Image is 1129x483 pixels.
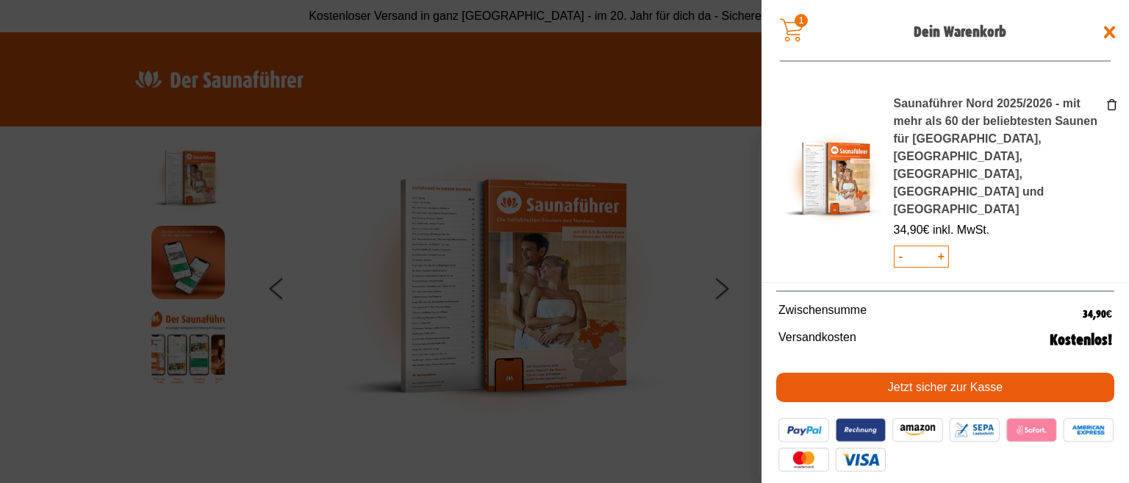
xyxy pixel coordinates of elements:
[778,329,1050,351] span: Versandkosten
[1050,329,1112,351] span: Kostenlos!
[776,373,1114,402] a: Jetzt sicher zur Kasse
[1083,307,1112,321] bdi: 34,90
[894,97,1097,215] a: Saunaführer Nord 2025/2026 - mit mehr als 60 der beliebtesten Saunen für [GEOGRAPHIC_DATA], [GEOG...
[923,223,930,236] span: €
[784,129,883,229] img: Saunaführer Nord 2025/2026 - mit mehr als 60 der beliebtesten Saunen für Niedersachsen, Bremen, H...
[1106,307,1112,321] span: €
[933,223,989,236] span: inkl. MwSt.
[828,21,1092,43] span: Dein Warenkorb
[935,246,948,267] span: +
[778,301,1083,324] span: Zwischensumme
[895,246,908,267] span: -
[795,14,808,27] span: 1
[894,223,930,236] bdi: 34,90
